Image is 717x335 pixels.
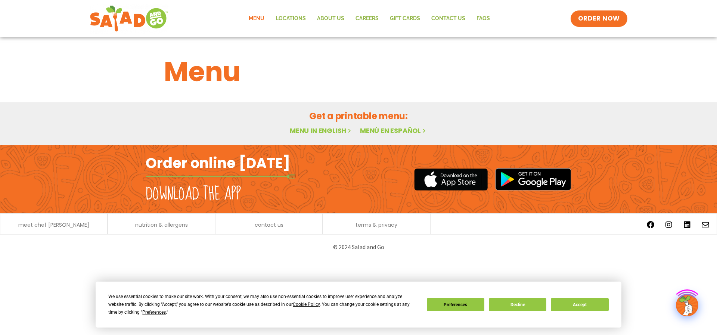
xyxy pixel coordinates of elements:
[356,222,397,227] a: terms & privacy
[146,184,241,205] h2: Download the app
[270,10,311,27] a: Locations
[164,52,553,92] h1: Menu
[495,168,571,190] img: google_play
[293,302,320,307] span: Cookie Policy
[414,167,488,192] img: appstore
[384,10,426,27] a: GIFT CARDS
[571,10,627,27] a: ORDER NOW
[311,10,350,27] a: About Us
[426,10,471,27] a: Contact Us
[471,10,496,27] a: FAQs
[427,298,484,311] button: Preferences
[108,293,418,316] div: We use essential cookies to make our site work. With your consent, we may also use non-essential ...
[96,282,621,328] div: Cookie Consent Prompt
[551,298,608,311] button: Accept
[360,126,427,135] a: Menú en español
[18,222,89,227] a: meet chef [PERSON_NAME]
[243,10,496,27] nav: Menu
[243,10,270,27] a: Menu
[164,109,553,122] h2: Get a printable menu:
[90,4,168,34] img: new-SAG-logo-768×292
[350,10,384,27] a: Careers
[142,310,166,315] span: Preferences
[578,14,620,23] span: ORDER NOW
[146,154,290,172] h2: Order online [DATE]
[255,222,283,227] a: contact us
[290,126,353,135] a: Menu in English
[489,298,546,311] button: Decline
[149,242,568,252] p: © 2024 Salad and Go
[135,222,188,227] a: nutrition & allergens
[146,174,295,179] img: fork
